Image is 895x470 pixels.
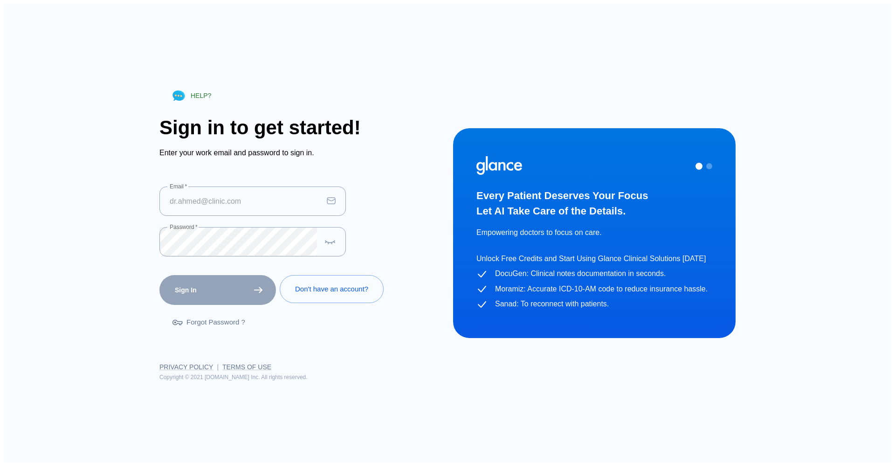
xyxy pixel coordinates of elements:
a: Forgot Password ? [159,309,260,336]
p: Enter your work email and password to sign in. [159,147,442,159]
input: dr.ahmed@clinic.com [159,187,323,216]
a: Privacy Policy [159,363,213,371]
a: Don't have an account? [280,275,384,303]
a: Terms of Use [222,363,271,371]
span: | [217,363,219,371]
p: Empowering doctors to focus on care. [476,227,712,238]
p: DocuGen: Clinical notes documentation in seconds. [476,268,712,280]
p: Unlock Free Credits and Start Using Glance Clinical Solutions [DATE] [476,253,712,264]
h3: Every Patient Deserves Your Focus Let AI Take Care of the Details. [476,188,712,219]
img: Chat Support [171,88,187,104]
p: Moramiz: Accurate ICD-10-AM code to reduce insurance hassle. [476,283,712,295]
a: HELP? [159,84,222,108]
h1: Sign in to get started! [159,116,442,139]
span: Copyright © 2021 [DOMAIN_NAME] Inc. All rights reserved. [159,374,308,380]
p: Sanad: To reconnect with patients. [476,298,712,310]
